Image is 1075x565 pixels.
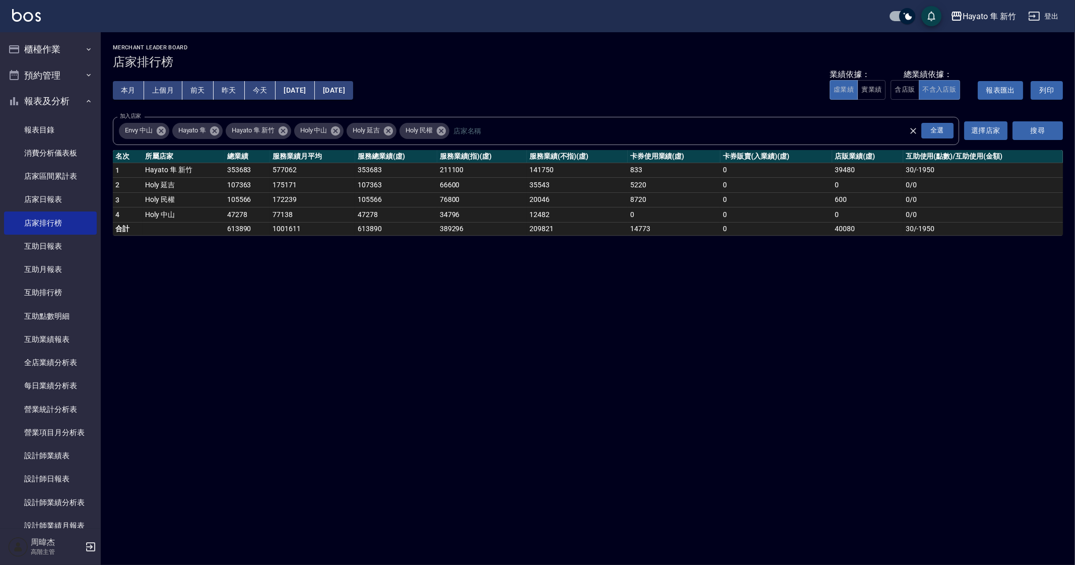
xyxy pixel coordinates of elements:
td: 0 [832,207,903,223]
h5: 周暐杰 [31,537,82,547]
div: Hayato 隼 新竹 [226,123,291,139]
a: 設計師業績月報表 [4,514,97,537]
button: 登出 [1024,7,1063,26]
a: 營業項目月分析表 [4,421,97,444]
td: 833 [628,163,720,178]
td: 12482 [527,207,628,223]
div: Holy 延吉 [347,123,396,139]
td: 0 [720,222,832,235]
button: Open [919,121,956,140]
div: Envy 中山 [119,123,169,139]
span: 4 [115,210,119,219]
td: 105566 [225,192,271,207]
th: 卡券販賣(入業績)(虛) [720,150,832,163]
td: 0 [720,163,832,178]
td: 0 / 0 [903,207,1063,223]
td: 0 / 0 [903,178,1063,193]
a: 設計師日報表 [4,467,97,490]
a: 設計師業績表 [4,444,97,467]
th: 服務總業績(虛) [355,150,437,163]
span: Holy 民權 [399,125,439,135]
td: 34796 [437,207,527,223]
a: 報表目錄 [4,118,97,142]
td: 40080 [832,222,903,235]
td: 353683 [225,163,271,178]
td: 353683 [355,163,437,178]
button: 含店販 [891,80,919,100]
td: 0 [832,178,903,193]
td: 107363 [225,178,271,193]
th: 所屬店家 [143,150,224,163]
button: 不含入店販 [919,80,961,100]
td: 105566 [355,192,437,207]
th: 服務業績(指)(虛) [437,150,527,163]
a: 店家區間累計表 [4,165,97,188]
a: 營業統計分析表 [4,398,97,421]
td: 0 [720,207,832,223]
td: 77138 [270,207,355,223]
td: 0 [720,178,832,193]
a: 互助日報表 [4,235,97,258]
div: Hayato 隼 新竹 [963,10,1016,23]
span: 1 [115,166,119,174]
td: 175171 [270,178,355,193]
a: 消費分析儀表板 [4,142,97,165]
button: [DATE] [276,81,314,100]
td: 0 [628,207,720,223]
button: 實業績 [857,80,886,100]
th: 總業績 [225,150,271,163]
td: 209821 [527,222,628,235]
td: 20046 [527,192,628,207]
td: 107363 [355,178,437,193]
button: 虛業績 [830,80,858,100]
td: 76800 [437,192,527,207]
td: 141750 [527,163,628,178]
a: 互助點數明細 [4,305,97,328]
td: 39480 [832,163,903,178]
button: 今天 [245,81,276,100]
img: Person [8,537,28,557]
span: Holy 中山 [294,125,333,135]
td: 30 / -1950 [903,222,1063,235]
p: 高階主管 [31,547,82,556]
td: 5220 [628,178,720,193]
button: 搜尋 [1013,121,1063,140]
td: 47278 [225,207,271,223]
div: Holy 中山 [294,123,344,139]
td: Hayato 隼 新竹 [143,163,224,178]
div: 全選 [921,123,954,138]
button: 櫃檯作業 [4,36,97,62]
div: Holy 民權 [399,123,449,139]
td: 30 / -1950 [903,163,1063,178]
button: 報表匯出 [978,81,1023,100]
button: 預約管理 [4,62,97,89]
td: Holy 民權 [143,192,224,207]
button: 前天 [182,81,214,100]
button: 報表及分析 [4,88,97,114]
button: Clear [906,124,920,138]
table: a dense table [113,150,1063,236]
td: 1001611 [270,222,355,235]
button: Hayato 隼 新竹 [947,6,1020,27]
span: Holy 延吉 [347,125,386,135]
input: 店家名稱 [451,122,926,139]
th: 卡券使用業績(虛) [628,150,720,163]
div: 總業績依據： [904,69,952,80]
td: 47278 [355,207,437,223]
button: 本月 [113,81,144,100]
a: 設計師業績分析表 [4,491,97,514]
td: 合計 [113,222,143,235]
button: [DATE] [315,81,353,100]
span: Hayato 隼 [172,125,213,135]
th: 名次 [113,150,143,163]
td: 66600 [437,178,527,193]
td: 211100 [437,163,527,178]
td: 613890 [355,222,437,235]
span: 3 [115,196,119,204]
th: 互助使用(點數)/互助使用(金額) [903,150,1063,163]
a: 店家排行榜 [4,211,97,235]
h2: Merchant Leader Board [113,44,1063,51]
a: 全店業績分析表 [4,351,97,374]
h3: 店家排行榜 [113,55,1063,69]
button: 列印 [1031,81,1063,100]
